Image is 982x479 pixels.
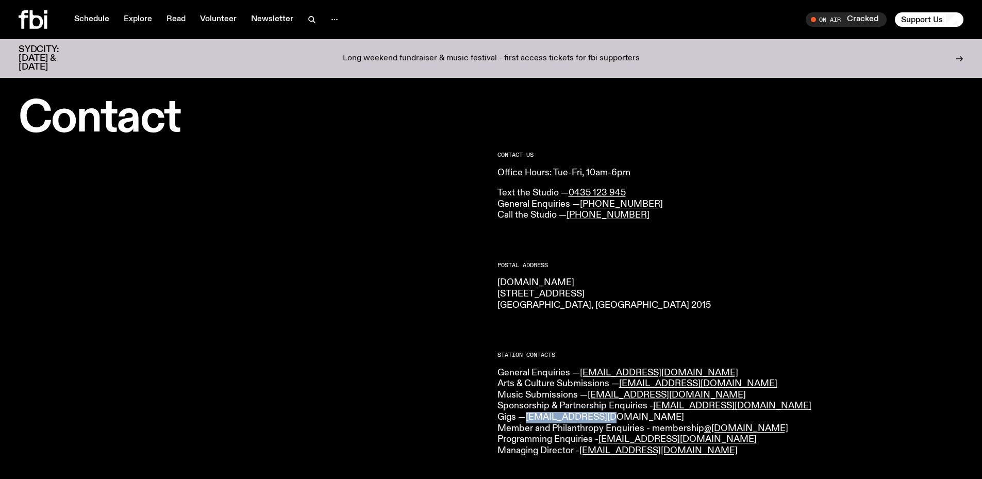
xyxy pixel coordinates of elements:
a: Read [160,12,192,27]
a: [EMAIL_ADDRESS][DOMAIN_NAME] [580,368,738,377]
p: General Enquiries — Arts & Culture Submissions — Music Submissions — Sponsorship & Partnership En... [497,368,964,457]
p: Office Hours: Tue-Fri, 10am-6pm [497,168,964,179]
span: Support Us [901,15,943,24]
a: [EMAIL_ADDRESS][DOMAIN_NAME] [619,379,777,388]
a: Schedule [68,12,115,27]
a: [PHONE_NUMBER] [567,210,650,220]
p: [DOMAIN_NAME] [STREET_ADDRESS] [GEOGRAPHIC_DATA], [GEOGRAPHIC_DATA] 2015 [497,277,964,311]
h2: CONTACT US [497,152,964,158]
a: [EMAIL_ADDRESS][DOMAIN_NAME] [526,412,684,422]
a: Volunteer [194,12,243,27]
a: Explore [118,12,158,27]
a: [EMAIL_ADDRESS][DOMAIN_NAME] [588,390,746,400]
p: Text the Studio — General Enquiries — Call the Studio — [497,188,964,221]
a: [EMAIL_ADDRESS][DOMAIN_NAME] [653,401,811,410]
button: On AirCracked [806,12,887,27]
a: 0435 123 945 [569,188,626,197]
p: Long weekend fundraiser & music festival - first access tickets for fbi supporters [343,54,640,63]
a: [PHONE_NUMBER] [580,200,663,209]
h1: Contact [19,98,485,140]
a: [EMAIL_ADDRESS][DOMAIN_NAME] [579,446,738,455]
h2: Station Contacts [497,352,964,358]
h3: SYDCITY: [DATE] & [DATE] [19,45,85,72]
a: [EMAIL_ADDRESS][DOMAIN_NAME] [598,435,757,444]
button: Support Us [895,12,963,27]
a: @[DOMAIN_NAME] [704,424,788,433]
a: Newsletter [245,12,299,27]
h2: Postal Address [497,262,964,268]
